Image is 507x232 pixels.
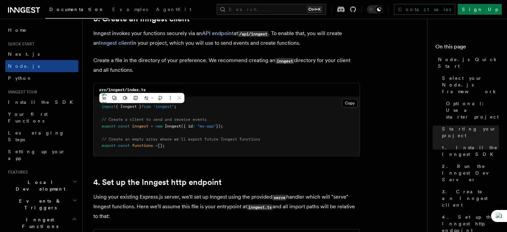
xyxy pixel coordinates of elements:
a: Python [5,72,78,84]
button: Copy [342,99,358,107]
span: Next.js [8,51,40,57]
span: Local Development [5,179,73,192]
a: Optional: Use a starter project [443,97,499,123]
span: Node.js [8,63,40,69]
a: Node.js Quick Start [435,53,499,72]
span: ; [174,104,176,109]
span: Home [8,27,27,33]
a: 4. Set up the Inngest http endpoint [93,178,222,187]
a: Sign Up [458,4,502,15]
button: Search...Ctrl+K [217,4,326,15]
span: // Create a client to send and receive events [102,117,207,122]
a: Contact sales [394,4,455,15]
span: 2. Run the Inngest Dev Server [442,163,499,183]
code: inngest [275,58,294,64]
a: Next.js [5,48,78,60]
span: Inngest [165,124,181,129]
a: Home [5,24,78,36]
a: API endpoint [202,30,234,36]
span: Python [8,75,32,81]
span: Setting up your app [8,149,65,161]
button: Toggle dark mode [367,5,383,13]
a: Starting your project [439,123,499,142]
span: import [102,104,116,109]
span: AgentKit [156,7,191,12]
a: Node.js [5,60,78,72]
span: Quick start [5,41,34,47]
span: { Inngest } [116,104,141,109]
span: Leveraging Steps [8,130,64,142]
span: 3. Create an Inngest client [442,188,499,208]
button: Local Development [5,176,78,195]
span: Documentation [49,7,104,12]
span: Examples [112,7,148,12]
span: const [118,143,130,148]
span: Starting your project [442,126,499,139]
span: export [102,124,116,129]
span: Optional: Use a starter project [446,100,499,120]
span: // Create an empty array where we'll export future Inngest functions [102,137,260,142]
span: Select your Node.js framework [442,75,499,95]
button: Events & Triggers [5,195,78,214]
a: Select your Node.js framework [439,72,499,97]
a: Documentation [45,2,108,19]
a: Examples [108,2,152,18]
span: Your first Functions [8,111,48,124]
code: inngest.ts [247,204,273,210]
span: const [118,124,130,129]
p: Create a file in the directory of your preference. We recommend creating an directory for your cl... [93,56,360,75]
span: = [151,124,153,129]
a: Leveraging Steps [5,127,78,146]
span: Install the SDK [8,99,77,105]
a: AgentKit [152,2,195,18]
span: functions [132,143,153,148]
a: Your first Functions [5,108,78,127]
span: []; [158,143,165,148]
span: Inngest Functions [5,216,72,230]
p: Using your existing Express.js server, we'll set up Inngest using the provided handler which will... [93,192,360,221]
span: export [102,143,116,148]
a: 2. Run the Inngest Dev Server [439,160,499,186]
span: 1. Install the Inngest SDK [442,144,499,158]
a: 3. Create an Inngest client [439,186,499,211]
span: Events & Triggers [5,198,73,211]
span: inngest [132,124,148,129]
span: ({ id [181,124,193,129]
span: new [155,124,162,129]
code: /api/inngest [238,31,268,37]
span: Features [5,170,28,175]
span: Inngest tour [5,89,37,95]
a: Inngest client [99,40,132,46]
span: "inngest" [153,104,174,109]
a: 1. Install the Inngest SDK [439,142,499,160]
span: from [141,104,151,109]
span: Node.js Quick Start [438,56,499,69]
code: src/inngest/index.ts [99,87,146,92]
span: = [155,143,158,148]
span: }); [216,124,223,129]
span: : [193,124,195,129]
span: "my-app" [197,124,216,129]
p: Inngest invokes your functions securely via an at . To enable that, you will create an in your pr... [93,29,360,48]
code: serve [272,195,286,200]
a: Setting up your app [5,146,78,164]
a: Install the SDK [5,96,78,108]
kbd: Ctrl+K [307,6,322,13]
h4: On this page [435,43,499,53]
